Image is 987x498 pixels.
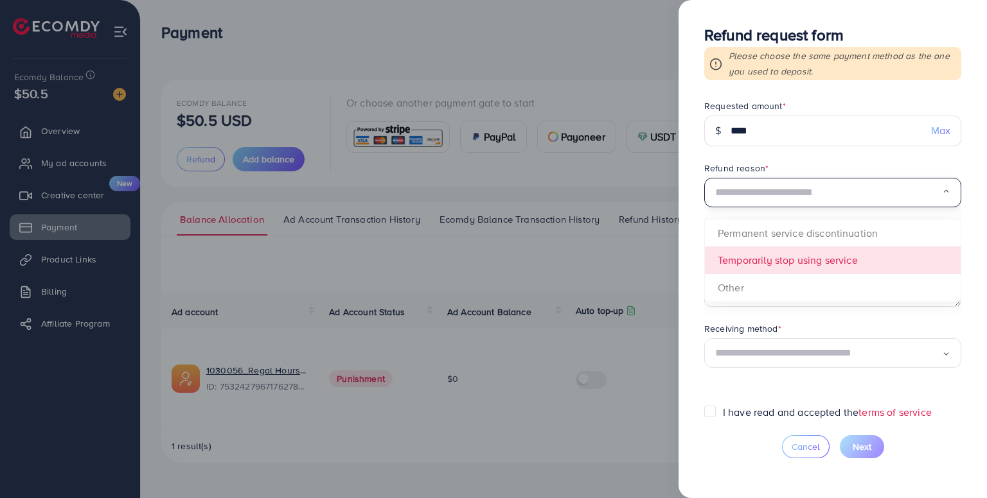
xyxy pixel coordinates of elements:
[723,405,932,420] label: I have read and accepted the
[715,343,942,363] input: Search for option
[729,48,956,79] p: Please choose the same payment method as the one you used to deposit.
[715,183,942,203] input: Search for option
[853,440,871,453] span: Next
[705,246,961,274] li: Temporarily stop using service
[931,123,950,138] span: Max
[704,26,961,44] h3: Refund request form
[792,440,820,453] span: Cancel
[704,162,769,175] label: Refund reason
[858,405,932,419] a: terms of service
[704,99,786,112] label: Requested amount
[704,116,731,146] div: $
[932,440,977,488] iframe: Chat
[704,178,961,208] div: Search for option
[840,435,884,458] button: Next
[705,274,961,302] li: Other
[705,219,961,247] li: Permanent service discontinuation
[782,435,830,458] button: Cancel
[704,338,961,368] div: Search for option
[704,322,781,335] label: Receiving method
